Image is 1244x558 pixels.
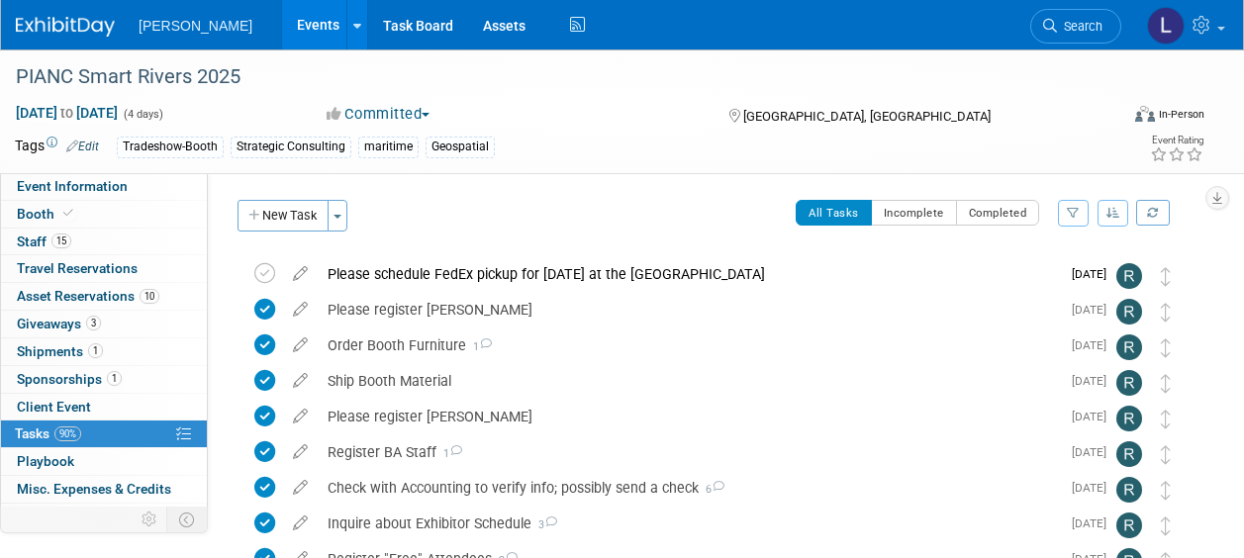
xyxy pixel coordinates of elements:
img: Rebecca Deis [1116,477,1142,503]
span: Event Information [17,178,128,194]
div: Please register [PERSON_NAME] [318,293,1060,326]
img: Rebecca Deis [1116,263,1142,289]
span: [DATE] [1072,410,1116,423]
div: Event Format [1031,103,1204,133]
a: edit [283,336,318,354]
a: Playbook [1,448,207,475]
span: Misc. Expenses & Credits [17,481,171,497]
a: Refresh [1136,200,1170,226]
td: Toggle Event Tabs [167,507,208,532]
div: Check with Accounting to verify info; possibly send a check [318,471,1060,505]
i: Move task [1161,481,1171,500]
img: Latice Spann [1147,7,1185,45]
img: Rebecca Deis [1116,370,1142,396]
img: Rebecca Deis [1116,512,1142,538]
td: Personalize Event Tab Strip [133,507,167,532]
div: Ship Booth Material [318,364,1060,398]
i: Move task [1161,374,1171,393]
span: Asset Reservations [17,288,159,304]
span: 1 [107,371,122,386]
a: Event Information [1,173,207,200]
div: PIANC Smart Rivers 2025 [9,59,1102,95]
button: New Task [238,200,329,232]
a: edit [283,265,318,283]
img: Rebecca Deis [1116,441,1142,467]
a: Asset Reservations10 [1,283,207,310]
span: Playbook [17,453,74,469]
a: edit [283,408,318,425]
button: Committed [320,104,437,125]
button: All Tasks [796,200,872,226]
div: Register BA Staff [318,435,1060,469]
span: [DATE] [1072,374,1116,388]
span: Sponsorships [17,371,122,387]
div: Please register [PERSON_NAME] [318,400,1060,433]
a: Sponsorships1 [1,366,207,393]
span: 3 [86,316,101,330]
i: Move task [1161,516,1171,535]
a: Travel Reservations [1,255,207,282]
img: Format-Inperson.png [1135,106,1155,122]
span: Giveaways [17,316,101,331]
i: Move task [1161,445,1171,464]
span: [DATE] [1072,303,1116,317]
span: (4 days) [122,108,163,121]
span: [PERSON_NAME] [139,18,252,34]
a: Search [1030,9,1121,44]
span: [DATE] [1072,338,1116,352]
img: Rebecca Deis [1116,334,1142,360]
span: [GEOGRAPHIC_DATA], [GEOGRAPHIC_DATA] [743,109,991,124]
td: Tags [15,136,99,158]
a: Tasks90% [1,420,207,447]
span: 1 [88,343,103,358]
a: Edit [66,139,99,153]
div: Please schedule FedEx pickup for [DATE] at the [GEOGRAPHIC_DATA] [318,257,1060,291]
a: Giveaways3 [1,311,207,337]
div: Tradeshow-Booth [117,137,224,157]
i: Move task [1161,303,1171,322]
i: Move task [1161,338,1171,357]
a: edit [283,514,318,532]
a: edit [283,479,318,497]
a: Client Event [1,394,207,420]
span: 6 [699,483,724,496]
span: 10 [140,289,159,304]
span: to [57,105,76,121]
a: edit [283,443,318,461]
span: Client Event [17,399,91,415]
span: 90% [54,426,81,441]
button: Incomplete [871,200,957,226]
div: Geospatial [426,137,495,157]
a: Misc. Expenses & Credits [1,476,207,503]
span: 3 [531,518,557,531]
a: edit [283,301,318,319]
span: Shipments [17,343,103,359]
div: Strategic Consulting [231,137,351,157]
div: Event Rating [1150,136,1203,145]
div: Order Booth Furniture [318,328,1060,362]
span: [DATE] [1072,481,1116,495]
a: Booth [1,201,207,228]
div: Inquire about Exhibitor Schedule [318,507,1060,540]
a: edit [283,372,318,390]
a: Shipments1 [1,338,207,365]
i: Booth reservation complete [63,208,73,219]
img: Rebecca Deis [1116,406,1142,431]
span: 1 [436,447,462,460]
span: [DATE] [1072,445,1116,459]
span: Search [1057,19,1102,34]
span: [DATE] [1072,267,1116,281]
span: Booth [17,206,77,222]
img: Rebecca Deis [1116,299,1142,325]
span: Travel Reservations [17,260,138,276]
img: ExhibitDay [16,17,115,37]
i: Move task [1161,267,1171,286]
span: Staff [17,233,71,249]
span: [DATE] [1072,516,1116,530]
span: [DATE] [DATE] [15,104,119,122]
i: Move task [1161,410,1171,428]
span: 1 [466,340,492,353]
span: Tasks [15,425,81,441]
div: maritime [358,137,419,157]
div: In-Person [1158,107,1204,122]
